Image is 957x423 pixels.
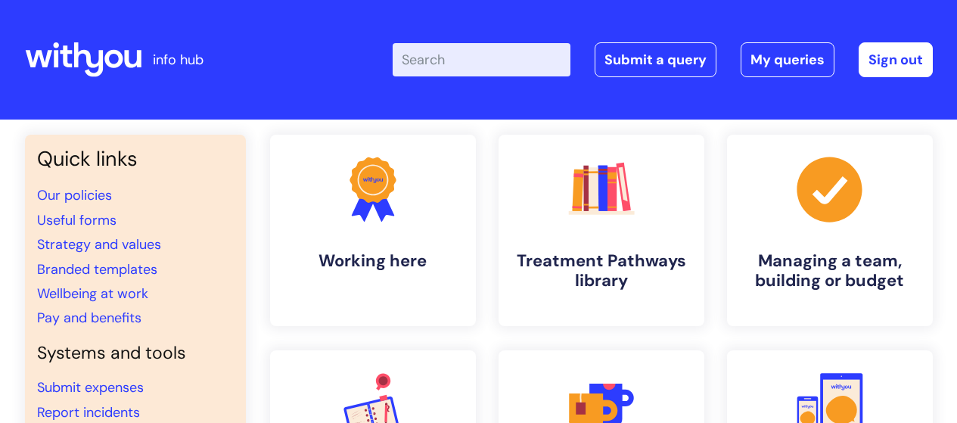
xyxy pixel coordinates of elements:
a: Managing a team, building or budget [727,135,933,326]
a: Useful forms [37,211,117,229]
a: Wellbeing at work [37,285,148,303]
h4: Systems and tools [37,343,234,364]
a: Branded templates [37,260,157,278]
a: Pay and benefits [37,309,141,327]
div: | - [393,42,933,77]
a: Working here [270,135,476,326]
h3: Quick links [37,147,234,171]
p: info hub [153,48,204,72]
h4: Managing a team, building or budget [739,251,921,291]
input: Search [393,43,570,76]
a: Our policies [37,186,112,204]
h4: Treatment Pathways library [511,251,692,291]
a: My queries [741,42,834,77]
a: Submit expenses [37,378,144,397]
a: Submit a query [595,42,716,77]
a: Sign out [859,42,933,77]
a: Strategy and values [37,235,161,253]
a: Treatment Pathways library [499,135,704,326]
h4: Working here [282,251,464,271]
